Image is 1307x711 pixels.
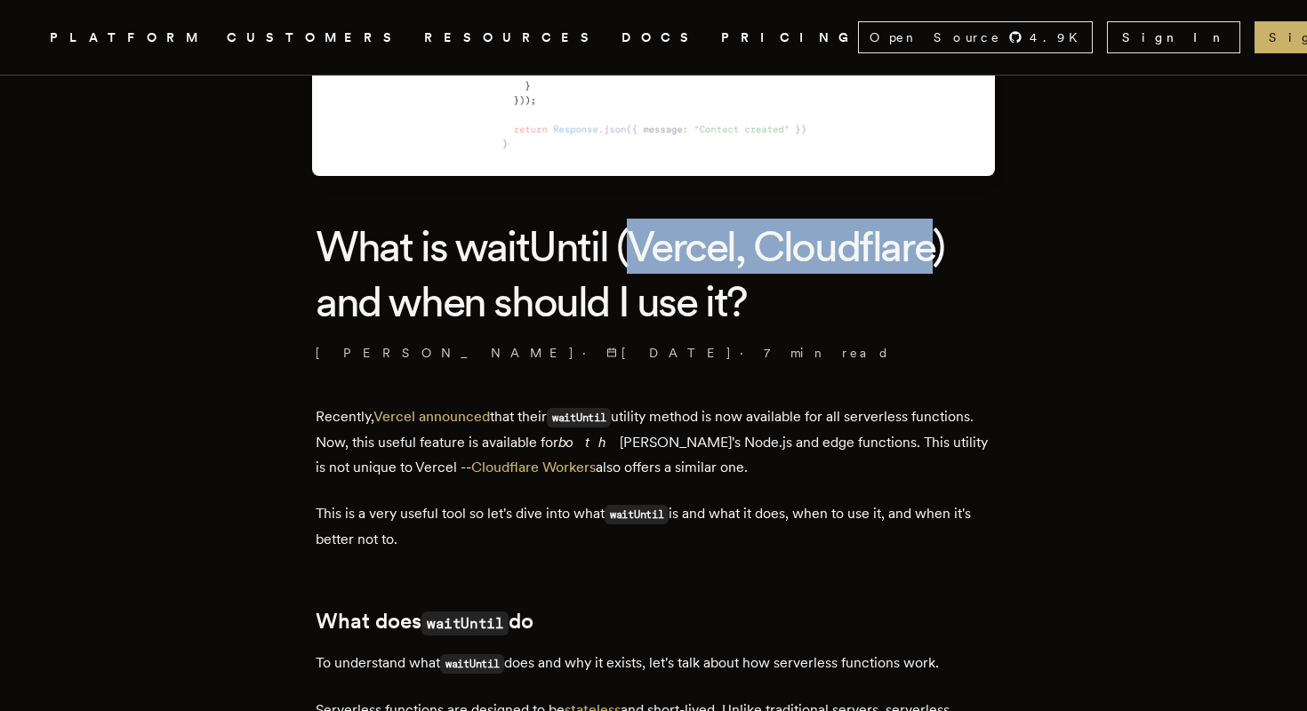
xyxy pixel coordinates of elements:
a: Sign In [1107,21,1240,53]
span: [DATE] [606,344,733,362]
p: To understand what does and why it exists, let's talk about how serverless functions work. [316,651,991,676]
a: PRICING [721,27,858,49]
code: waitUntil [547,408,611,427]
p: Recently, that their utility method is now available for all serverless functions. Now, this usef... [316,404,991,480]
p: · · [316,344,991,362]
span: 7 min read [764,344,890,362]
h2: What does do [316,609,991,636]
code: waitUntil [421,611,509,635]
a: Cloudflare Workers [471,459,596,475]
button: RESOURCES [424,27,600,49]
a: CUSTOMERS [227,27,403,49]
code: waitUntil [440,654,504,674]
a: [PERSON_NAME] [316,344,575,362]
code: waitUntil [605,505,669,524]
span: 4.9 K [1030,28,1088,46]
p: This is a very useful tool so let's dive into what is and what it does, when to use it, and when ... [316,501,991,552]
em: both [558,434,620,451]
a: DOCS [621,27,700,49]
a: Vercel announced [373,408,490,425]
h1: What is waitUntil (Vercel, Cloudflare) and when should I use it? [316,219,991,330]
span: Open Source [870,28,1001,46]
button: PLATFORM [50,27,205,49]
